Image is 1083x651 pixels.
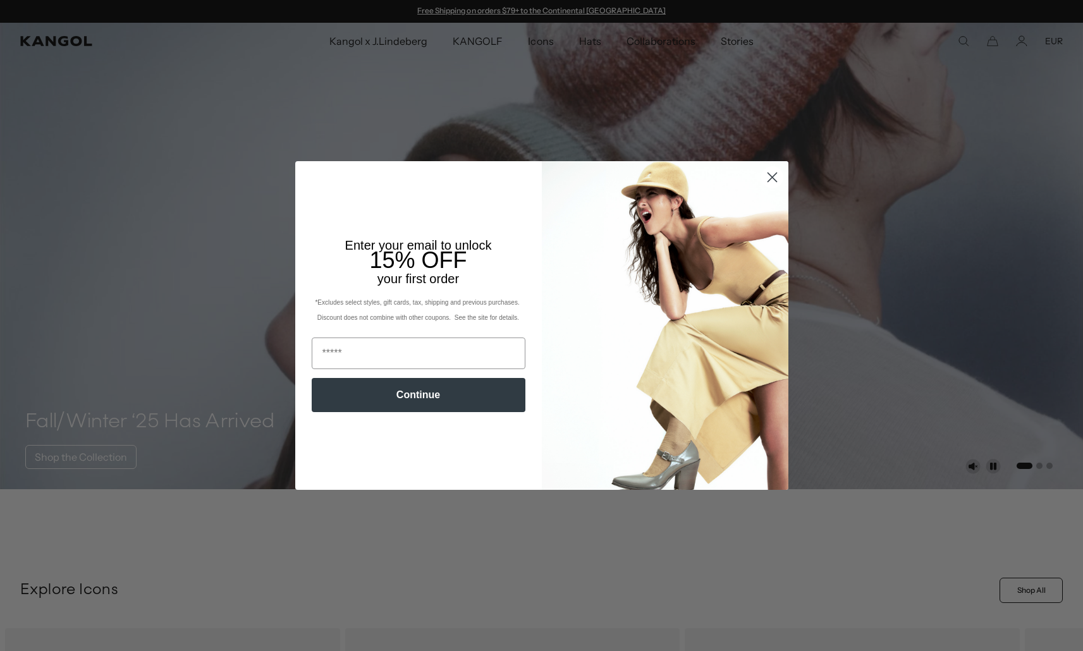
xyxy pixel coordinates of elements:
[761,166,783,188] button: Close dialog
[312,338,525,369] input: Email
[377,272,459,286] span: your first order
[345,238,492,252] span: Enter your email to unlock
[315,299,521,321] span: *Excludes select styles, gift cards, tax, shipping and previous purchases. Discount does not comb...
[369,247,467,273] span: 15% OFF
[312,378,525,412] button: Continue
[542,161,788,490] img: 93be19ad-e773-4382-80b9-c9d740c9197f.jpeg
